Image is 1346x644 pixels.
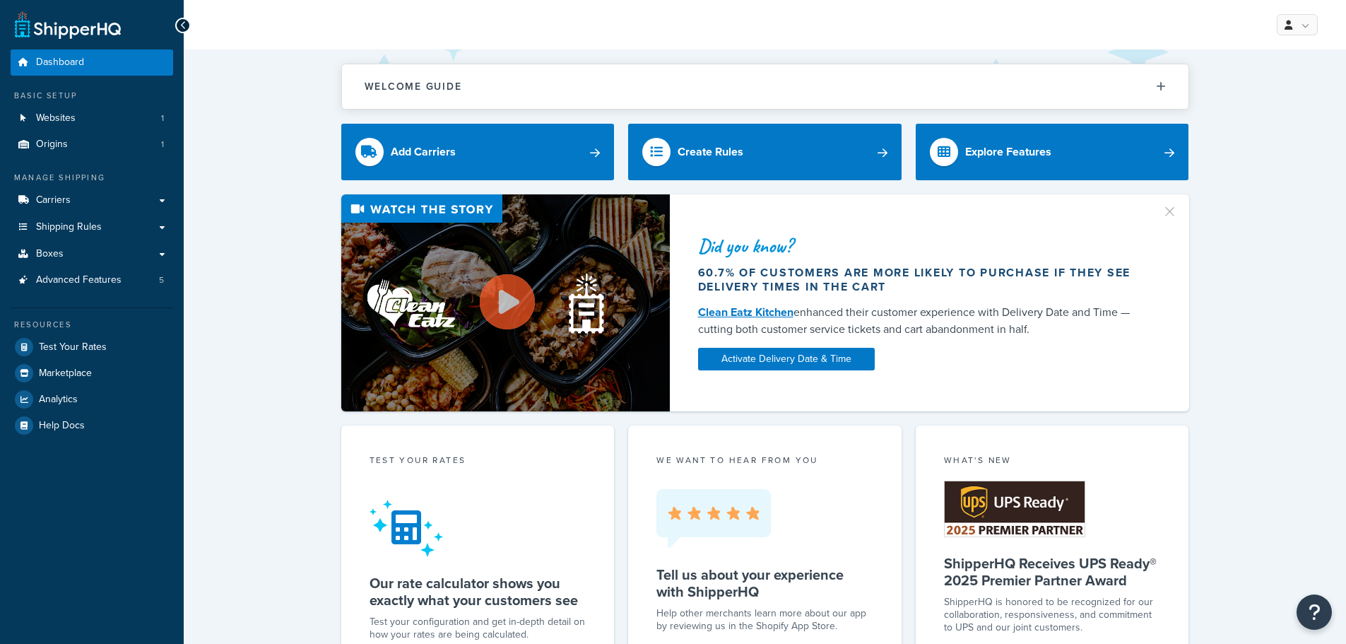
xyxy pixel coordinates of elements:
span: 1 [161,112,164,124]
a: Test Your Rates [11,334,173,360]
span: Origins [36,139,68,151]
div: Add Carriers [391,142,456,162]
div: Manage Shipping [11,172,173,184]
a: Help Docs [11,413,173,438]
span: Marketplace [39,368,92,380]
div: Create Rules [678,142,743,162]
li: Origins [11,131,173,158]
h5: Our rate calculator shows you exactly what your customers see [370,575,586,609]
div: Basic Setup [11,90,173,102]
li: Websites [11,105,173,131]
span: Boxes [36,248,64,260]
span: Test Your Rates [39,341,107,353]
a: Advanced Features5 [11,267,173,293]
div: What's New [944,454,1161,470]
div: Did you know? [698,236,1145,256]
h2: Welcome Guide [365,81,462,92]
a: Dashboard [11,49,173,76]
span: 5 [159,274,164,286]
img: Video thumbnail [341,194,670,411]
a: Websites1 [11,105,173,131]
span: Shipping Rules [36,221,102,233]
span: Dashboard [36,57,84,69]
a: Create Rules [628,124,902,180]
button: Open Resource Center [1297,595,1332,630]
h5: ShipperHQ Receives UPS Ready® 2025 Premier Partner Award [944,555,1161,589]
span: 1 [161,139,164,151]
p: we want to hear from you [656,454,873,467]
li: Advanced Features [11,267,173,293]
span: Carriers [36,194,71,206]
a: Origins1 [11,131,173,158]
span: Analytics [39,394,78,406]
a: Marketplace [11,361,173,386]
span: Websites [36,112,76,124]
div: Explore Features [965,142,1051,162]
a: Carriers [11,187,173,213]
button: Welcome Guide [342,64,1188,109]
a: Shipping Rules [11,214,173,240]
h5: Tell us about your experience with ShipperHQ [656,566,873,600]
div: 60.7% of customers are more likely to purchase if they see delivery times in the cart [698,266,1145,294]
a: Boxes [11,241,173,267]
div: Test your configuration and get in-depth detail on how your rates are being calculated. [370,616,586,641]
div: enhanced their customer experience with Delivery Date and Time — cutting both customer service ti... [698,304,1145,338]
p: ShipperHQ is honored to be recognized for our collaboration, responsiveness, and commitment to UP... [944,596,1161,634]
a: Explore Features [916,124,1189,180]
a: Analytics [11,387,173,412]
p: Help other merchants learn more about our app by reviewing us in the Shopify App Store. [656,607,873,633]
div: Test your rates [370,454,586,470]
a: Clean Eatz Kitchen [698,304,793,320]
span: Advanced Features [36,274,122,286]
div: Resources [11,319,173,331]
a: Activate Delivery Date & Time [698,348,875,370]
span: Help Docs [39,420,85,432]
a: Add Carriers [341,124,615,180]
